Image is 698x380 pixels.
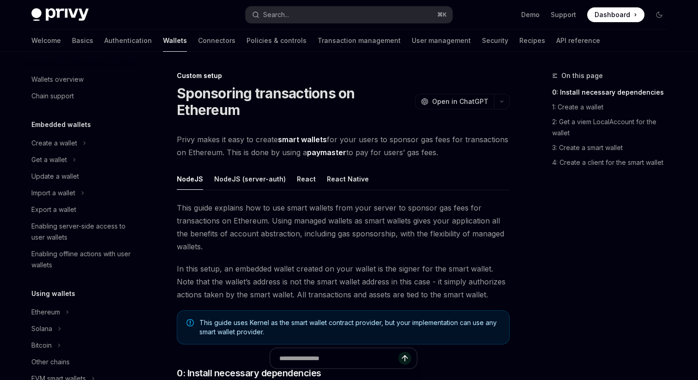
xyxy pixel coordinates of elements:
[24,246,142,273] a: Enabling offline actions with user wallets
[24,151,142,168] button: Toggle Get a wallet section
[519,30,545,52] a: Recipes
[297,168,316,190] div: React
[24,185,142,201] button: Toggle Import a wallet section
[482,30,508,52] a: Security
[552,115,674,140] a: 2: Get a viem LocalAccount for the wallet
[24,71,142,88] a: Wallets overview
[247,30,307,52] a: Policies & controls
[187,319,194,326] svg: Note
[31,138,77,149] div: Create a wallet
[432,97,488,106] span: Open in ChatGPT
[551,10,576,19] a: Support
[163,30,187,52] a: Wallets
[652,7,667,22] button: Toggle dark mode
[177,85,411,118] h1: Sponsoring transactions on Ethereum
[24,337,142,354] button: Toggle Bitcoin section
[177,201,510,253] span: This guide explains how to use smart wallets from your server to sponsor gas fees for transaction...
[31,154,67,165] div: Get a wallet
[31,307,60,318] div: Ethereum
[595,10,630,19] span: Dashboard
[24,88,142,104] a: Chain support
[552,100,674,115] a: 1: Create a wallet
[31,221,137,243] div: Enabling server-side access to user wallets
[31,323,52,334] div: Solana
[24,354,142,370] a: Other chains
[437,11,447,18] span: ⌘ K
[24,320,142,337] button: Toggle Solana section
[552,140,674,155] a: 3: Create a smart wallet
[307,148,346,157] a: paymaster
[318,30,401,52] a: Transaction management
[552,155,674,170] a: 4: Create a client for the smart wallet
[31,187,75,199] div: Import a wallet
[31,8,89,21] img: dark logo
[31,288,75,299] h5: Using wallets
[198,30,235,52] a: Connectors
[24,135,142,151] button: Toggle Create a wallet section
[31,74,84,85] div: Wallets overview
[24,168,142,185] a: Update a wallet
[278,135,327,144] strong: smart wallets
[31,340,52,351] div: Bitcoin
[104,30,152,52] a: Authentication
[552,85,674,100] a: 0: Install necessary dependencies
[24,304,142,320] button: Toggle Ethereum section
[31,119,91,130] h5: Embedded wallets
[279,348,398,368] input: Ask a question...
[72,30,93,52] a: Basics
[263,9,289,20] div: Search...
[31,356,70,368] div: Other chains
[398,352,411,365] button: Send message
[214,168,286,190] div: NodeJS (server-auth)
[31,171,79,182] div: Update a wallet
[327,168,369,190] div: React Native
[199,318,500,337] span: This guide uses Kernel as the smart wallet contract provider, but your implementation can use any...
[412,30,471,52] a: User management
[246,6,452,23] button: Open search
[24,218,142,246] a: Enabling server-side access to user wallets
[177,71,510,80] div: Custom setup
[561,70,603,81] span: On this page
[556,30,600,52] a: API reference
[24,201,142,218] a: Export a wallet
[31,90,74,102] div: Chain support
[587,7,644,22] a: Dashboard
[31,248,137,271] div: Enabling offline actions with user wallets
[177,262,510,301] span: In this setup, an embedded wallet created on your wallet is the signer for the smart wallet. Note...
[177,133,510,159] span: Privy makes it easy to create for your users to sponsor gas fees for transactions on Ethereum. Th...
[31,204,76,215] div: Export a wallet
[177,168,203,190] div: NodeJS
[31,30,61,52] a: Welcome
[415,94,494,109] button: Open in ChatGPT
[521,10,540,19] a: Demo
